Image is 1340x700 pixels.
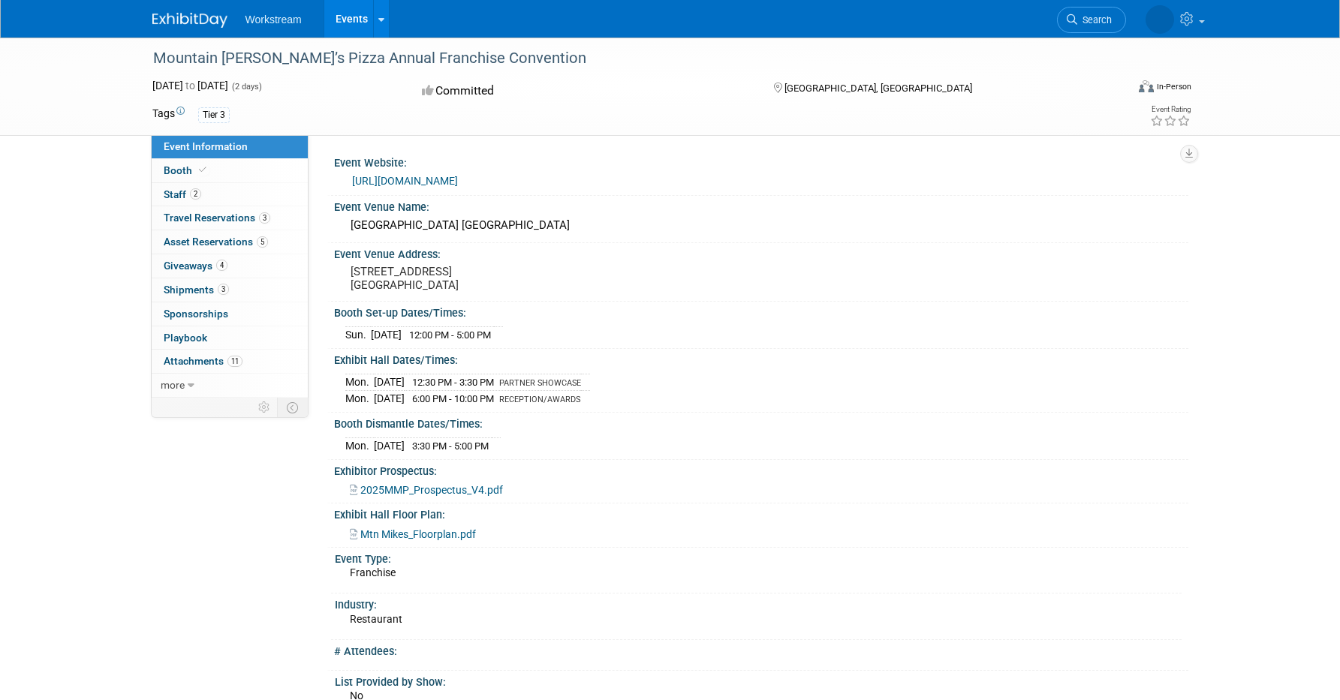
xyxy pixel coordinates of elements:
span: 3 [259,212,270,224]
div: Event Venue Address: [334,243,1188,262]
span: Travel Reservations [164,212,270,224]
a: Sponsorships [152,302,308,326]
td: Sun. [345,327,371,343]
a: Giveaways4 [152,254,308,278]
a: Mtn Mikes_Floorplan.pdf [350,528,476,540]
a: Booth [152,159,308,182]
td: [DATE] [371,327,402,343]
td: [DATE] [374,438,405,454]
span: 2 [190,188,201,200]
span: Sponsorships [164,308,228,320]
div: Event Type: [335,548,1182,566]
div: In-Person [1156,81,1191,92]
span: Giveaways [164,260,227,272]
td: Personalize Event Tab Strip [251,398,278,417]
span: 2025MMP_Prospectus_V4.pdf [360,484,503,496]
span: [DATE] [DATE] [152,80,228,92]
a: Playbook [152,326,308,350]
span: Booth [164,164,209,176]
div: [GEOGRAPHIC_DATA] [GEOGRAPHIC_DATA] [345,214,1177,237]
span: more [161,379,185,391]
a: Event Information [152,135,308,158]
span: 11 [227,356,242,367]
span: Search [1077,14,1112,26]
div: Exhibit Hall Dates/Times: [334,349,1188,368]
span: Franchise [350,566,396,578]
img: ExhibitDay [152,13,227,28]
span: RECEPTION/AWARDS [499,395,580,404]
div: Booth Dismantle Dates/Times: [334,413,1188,431]
td: Mon. [345,390,374,406]
a: [URL][DOMAIN_NAME] [352,175,458,187]
span: 6:00 PM - 10:00 PM [412,393,494,404]
span: Staff [164,188,201,200]
span: 5 [257,236,268,248]
a: Attachments11 [152,350,308,373]
img: Format-Inperson.png [1139,80,1154,92]
div: Event Format [1037,78,1192,101]
pre: [STREET_ADDRESS] [GEOGRAPHIC_DATA] [351,265,673,292]
span: (2 days) [230,82,262,92]
span: 3:30 PM - 5:00 PM [412,440,489,452]
span: Restaurant [350,613,402,625]
div: Exhibitor Prospectus: [334,460,1188,479]
a: more [152,374,308,397]
img: Josh Lu [1146,5,1174,34]
span: to [183,80,197,92]
div: Booth Set-up Dates/Times: [334,302,1188,320]
td: Tags [152,106,185,123]
div: # Attendees: [334,640,1188,659]
a: Shipments3 [152,278,308,302]
span: Mtn Mikes_Floorplan.pdf [360,528,476,540]
div: Industry: [335,593,1182,612]
span: 3 [218,284,229,295]
td: [DATE] [374,390,405,406]
a: 2025MMP_Prospectus_V4.pdf [350,484,503,496]
div: Event Venue Name: [334,196,1188,215]
div: Event Website: [334,152,1188,170]
span: Workstream [245,14,302,26]
span: Event Information [164,140,248,152]
span: Attachments [164,355,242,367]
td: Toggle Event Tabs [277,398,308,417]
span: [GEOGRAPHIC_DATA], [GEOGRAPHIC_DATA] [784,83,972,94]
a: Search [1057,7,1126,33]
span: 12:00 PM - 5:00 PM [409,329,491,341]
a: Staff2 [152,183,308,206]
span: Playbook [164,332,207,344]
span: 4 [216,260,227,271]
td: [DATE] [374,374,405,391]
td: Mon. [345,438,374,454]
i: Booth reservation complete [199,166,206,174]
span: 12:30 PM - 3:30 PM [412,377,494,388]
div: Event Rating [1150,106,1191,113]
div: List Provided by Show: [335,671,1182,689]
td: Mon. [345,374,374,391]
span: PARTNER SHOWCASE [499,378,581,388]
a: Asset Reservations5 [152,230,308,254]
span: Asset Reservations [164,236,268,248]
div: Exhibit Hall Floor Plan: [334,503,1188,522]
a: Travel Reservations3 [152,206,308,230]
div: Mountain [PERSON_NAME]’s Pizza Annual Franchise Convention [148,45,1104,72]
div: Committed [417,78,749,104]
div: Tier 3 [198,107,230,123]
span: Shipments [164,284,229,296]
